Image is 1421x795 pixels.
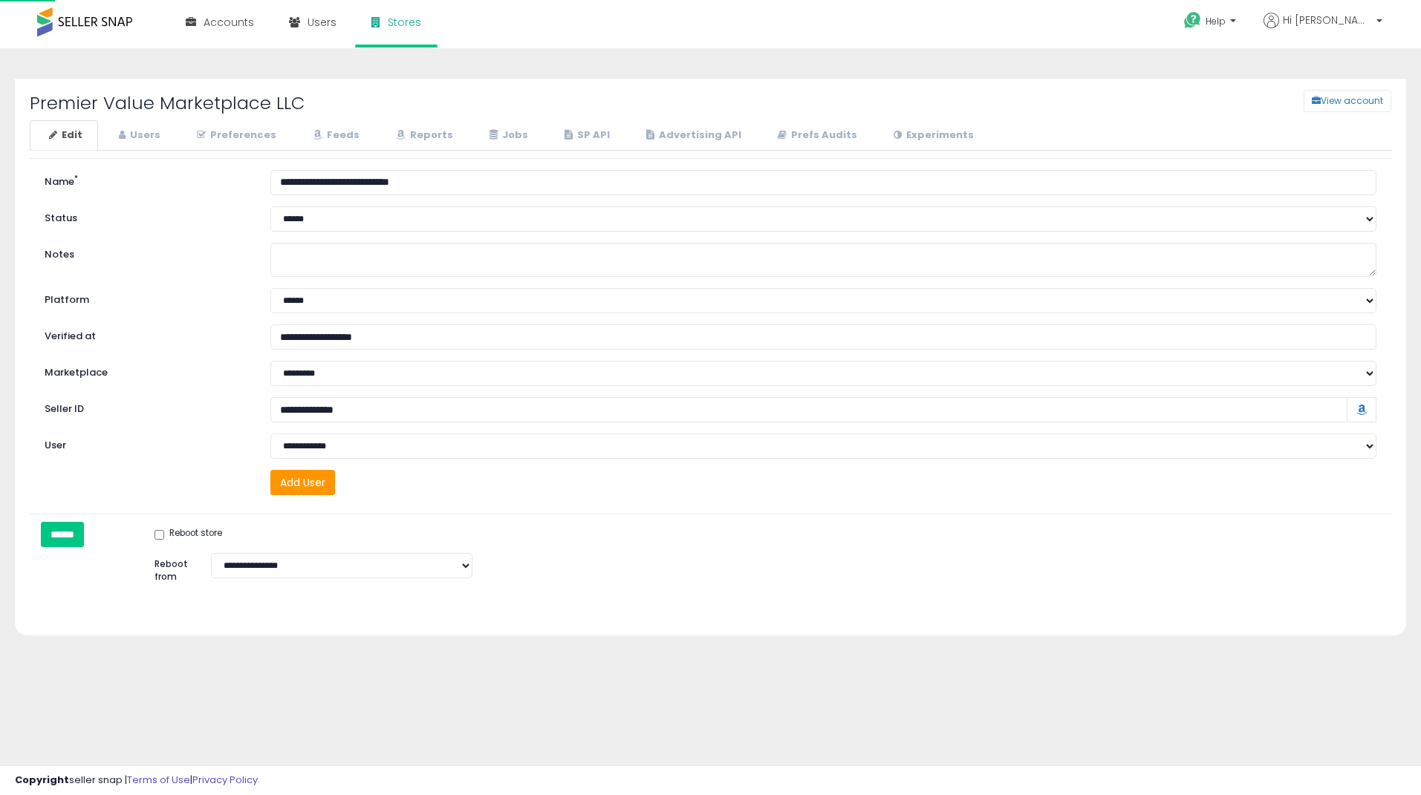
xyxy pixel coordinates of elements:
label: Status [33,206,259,226]
a: Edit [30,120,98,151]
a: Feeds [293,120,375,151]
a: Reports [377,120,469,151]
input: Reboot store [155,530,164,540]
a: Users [100,120,176,151]
label: Seller ID [33,397,259,416]
a: View account [1292,90,1315,112]
a: Jobs [470,120,544,151]
button: View account [1304,90,1391,112]
a: SP API [545,120,625,151]
span: Accounts [204,15,254,30]
label: User [33,434,259,453]
a: Hi [PERSON_NAME] [1264,13,1382,46]
label: Notes [33,243,259,262]
a: Advertising API [627,120,757,151]
span: Help [1206,15,1226,27]
label: Reboot store [155,527,222,542]
a: Experiments [874,120,989,151]
button: Add User [270,470,335,495]
h2: Premier Value Marketplace LLC [19,94,595,113]
label: Marketplace [33,361,259,380]
label: Verified at [33,324,259,344]
label: Reboot from [143,553,200,583]
span: Hi [PERSON_NAME] [1283,13,1372,27]
a: Prefs Audits [758,120,873,151]
a: Preferences [178,120,292,151]
i: Get Help [1183,11,1202,30]
label: Platform [33,288,259,307]
span: Stores [388,15,421,30]
span: Users [308,15,336,30]
label: Name [33,170,259,189]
